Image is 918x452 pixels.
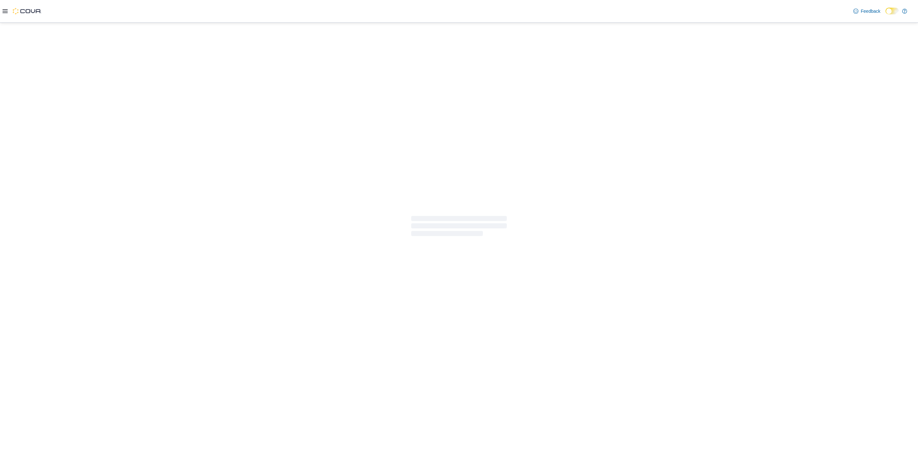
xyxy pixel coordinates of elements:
img: Cova [13,8,41,14]
input: Dark Mode [885,8,899,14]
span: Loading [411,217,507,238]
span: Feedback [861,8,880,14]
a: Feedback [851,5,883,18]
